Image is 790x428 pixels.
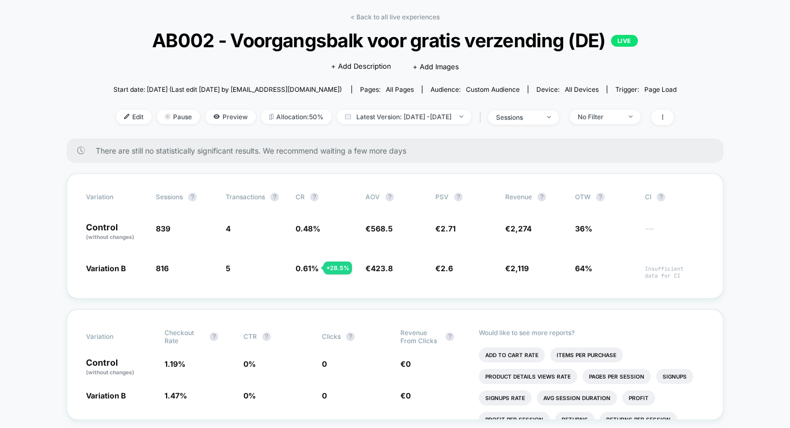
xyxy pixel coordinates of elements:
span: 0 [406,359,411,368]
span: 0 % [243,359,256,368]
li: Avg Session Duration [537,390,617,405]
span: Variation B [86,391,126,400]
span: € [505,264,529,273]
button: ? [537,193,546,201]
div: + 28.5 % [324,262,352,274]
span: Pause [157,110,200,124]
li: Signups [656,369,693,384]
span: € [365,224,393,233]
span: Variation [86,329,145,345]
li: Product Details Views Rate [479,369,577,384]
li: Profit [622,390,655,405]
span: 2.71 [441,224,456,233]
span: € [400,391,411,400]
span: CR [296,193,305,201]
div: sessions [496,113,539,121]
span: Preview [205,110,256,124]
span: CI [645,193,704,201]
span: CTR [243,332,257,340]
span: Allocation: 50% [261,110,332,124]
div: Trigger: [615,85,677,93]
span: € [435,224,456,233]
img: end [165,114,170,119]
span: 4 [226,224,231,233]
span: 568.5 [371,224,393,233]
span: OTW [575,193,634,201]
button: ? [270,193,279,201]
span: 2.6 [441,264,453,273]
span: (without changes) [86,369,134,375]
span: PSV [435,193,449,201]
div: No Filter [578,113,621,121]
div: Pages: [360,85,414,93]
span: 64% [575,264,592,273]
span: 1.19 % [164,359,185,368]
span: € [400,359,411,368]
button: ? [310,193,319,201]
span: Revenue From Clicks [400,329,440,345]
li: Returns [555,412,594,427]
span: Insufficient data for CI [645,265,704,279]
span: Clicks [322,332,341,340]
span: Edit [116,110,152,124]
span: Latest Version: [DATE] - [DATE] [337,110,471,124]
button: ? [210,332,218,341]
button: ? [657,193,665,201]
span: Sessions [156,193,183,201]
p: LIVE [611,35,638,47]
span: --- [645,226,704,241]
span: 5 [226,264,231,273]
li: Pages Per Session [583,369,651,384]
img: calendar [345,114,351,119]
span: Device: [528,85,607,93]
span: 36% [575,224,592,233]
span: 0 [406,391,411,400]
span: Page Load [644,85,677,93]
span: 2,119 [511,264,529,273]
img: end [459,115,463,118]
span: Checkout Rate [164,329,204,345]
span: + Add Images [413,62,459,71]
div: Audience: [430,85,520,93]
img: edit [124,114,130,119]
img: end [629,115,633,118]
span: 0.61 % [296,264,319,273]
li: Items Per Purchase [550,347,623,362]
button: ? [188,193,197,201]
li: Profit Per Session [479,412,550,427]
span: 0 [322,391,327,400]
span: | [477,110,488,125]
span: € [435,264,453,273]
p: Would like to see more reports? [479,329,704,337]
span: Start date: [DATE] (Last edit [DATE] by [EMAIL_ADDRESS][DOMAIN_NAME]) [113,85,342,93]
span: There are still no statistically significant results. We recommend waiting a few more days [96,146,702,155]
button: ? [346,332,355,341]
img: end [547,116,551,118]
span: € [365,264,393,273]
p: Control [86,223,145,241]
span: Variation B [86,264,126,273]
button: ? [446,332,454,341]
span: (without changes) [86,234,134,240]
span: € [505,224,532,233]
button: ? [385,193,394,201]
span: 839 [156,224,170,233]
span: 2,274 [511,224,532,233]
span: Custom Audience [466,85,520,93]
p: Control [86,358,154,376]
img: rebalance [269,114,274,120]
span: Transactions [226,193,265,201]
li: Signups Rate [479,390,532,405]
span: all devices [565,85,599,93]
a: < Back to all live experiences [350,13,440,21]
span: + Add Description [331,61,391,72]
button: ? [262,332,271,341]
span: 1.47 % [164,391,187,400]
span: 0.48 % [296,224,320,233]
button: ? [596,193,605,201]
button: ? [454,193,463,201]
span: 816 [156,264,169,273]
span: AOV [365,193,380,201]
span: 0 [322,359,327,368]
span: AB002 - Voorgangsbalk voor gratis verzending (DE) [142,29,649,52]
